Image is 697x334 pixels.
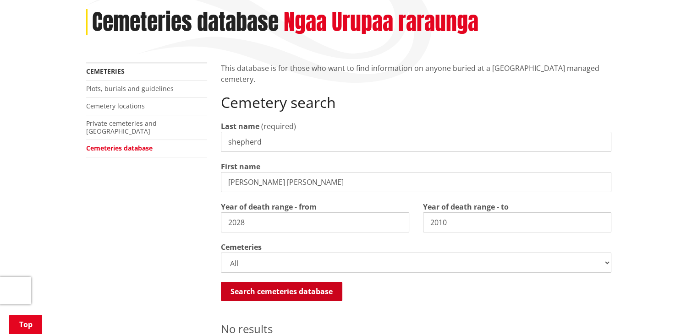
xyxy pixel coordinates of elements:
p: This database is for those who want to find information on anyone buried at a [GEOGRAPHIC_DATA] m... [221,63,611,85]
a: Top [9,315,42,334]
a: Cemeteries database [86,144,153,152]
input: e.g. 2025 [423,212,611,232]
label: Year of death range - to [423,201,509,212]
label: First name [221,161,260,172]
span: (required) [261,121,296,131]
input: e.g. John [221,172,611,192]
label: Last name [221,121,259,132]
h2: Cemetery search [221,94,611,111]
label: Year of death range - from [221,201,317,212]
button: Search cemeteries database [221,282,342,301]
a: Cemeteries [86,67,125,75]
label: Cemeteries [221,242,262,253]
a: Private cemeteries and [GEOGRAPHIC_DATA] [86,119,157,135]
a: Cemetery locations [86,102,145,110]
h1: Cemeteries database [92,9,279,36]
input: e.g. 1860 [221,212,409,232]
h2: Ngaa Urupaa raraunga [284,9,478,36]
a: Plots, burials and guidelines [86,84,174,93]
input: e.g. Smith [221,132,611,152]
iframe: Messenger Launcher [655,296,688,329]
